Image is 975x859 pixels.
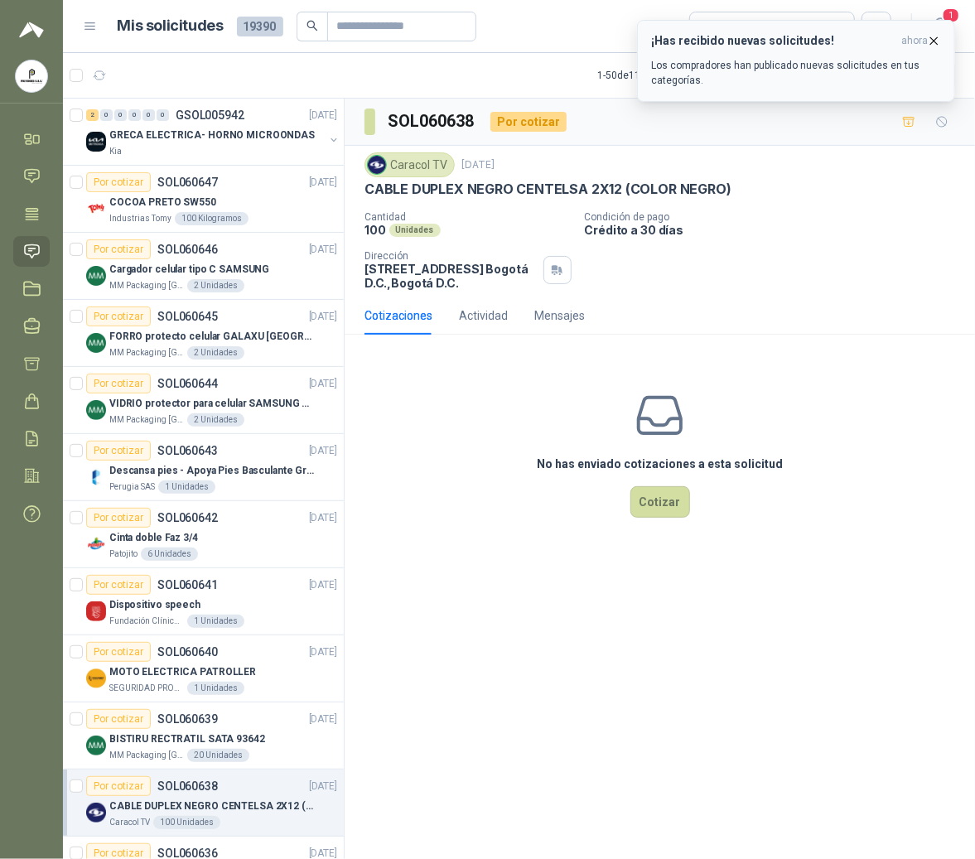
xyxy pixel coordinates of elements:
[364,262,537,290] p: [STREET_ADDRESS] Bogotá D.C. , Bogotá D.C.
[109,195,216,210] p: COCOA PRETO SW550
[153,816,220,829] div: 100 Unidades
[109,530,198,546] p: Cinta doble Faz 3/4
[309,510,337,526] p: [DATE]
[109,346,184,360] p: MM Packaging [GEOGRAPHIC_DATA]
[141,548,198,561] div: 6 Unidades
[157,512,218,524] p: SOL060642
[86,266,106,286] img: Company Logo
[86,109,99,121] div: 2
[309,376,337,392] p: [DATE]
[187,749,249,762] div: 20 Unidades
[534,306,585,325] div: Mensajes
[109,128,315,143] p: GRECA ELECTRICA- HORNO MICROONDAS
[157,378,218,389] p: SOL060644
[537,455,783,473] h3: No has enviado cotizaciones a esta solicitud
[63,635,344,702] a: Por cotizarSOL060640[DATE] Company LogoMOTO ELECTRICA PATROLLERSEGURIDAD PROVISER LTDA1 Unidades
[109,664,256,680] p: MOTO ELECTRICA PATROLLER
[389,109,477,134] h3: SOL060638
[309,644,337,660] p: [DATE]
[109,413,184,427] p: MM Packaging [GEOGRAPHIC_DATA]
[364,250,537,262] p: Dirección
[158,480,215,494] div: 1 Unidades
[364,181,731,198] p: CABLE DUPLEX NEGRO CENTELSA 2X12 (COLOR NEGRO)
[364,152,455,177] div: Caracol TV
[86,239,151,259] div: Por cotizar
[86,736,106,755] img: Company Logo
[109,597,200,613] p: Dispositivo speech
[109,262,269,277] p: Cargador celular tipo C SAMSUNG
[63,367,344,434] a: Por cotizarSOL060644[DATE] Company LogoVIDRIO protector para celular SAMSUNG GALAXI A16 5GMM Pack...
[157,780,218,792] p: SOL060638
[175,212,249,225] div: 100 Kilogramos
[86,441,151,461] div: Por cotizar
[368,156,386,174] img: Company Logo
[63,702,344,770] a: Por cotizarSOL060639[DATE] Company LogoBISTIRU RECTRATIL SATA 93642MM Packaging [GEOGRAPHIC_DATA]...
[651,58,941,88] p: Los compradores han publicado nuevas solicitudes en tus categorías.
[187,413,244,427] div: 2 Unidades
[109,396,316,412] p: VIDRIO protector para celular SAMSUNG GALAXI A16 5G
[86,709,151,729] div: Por cotizar
[100,109,113,121] div: 0
[128,109,141,121] div: 0
[585,211,968,223] p: Condición de pago
[309,242,337,258] p: [DATE]
[637,20,955,102] button: ¡Has recibido nuevas solicitudes!ahora Los compradores han publicado nuevas solicitudes en tus ca...
[142,109,155,121] div: 0
[86,601,106,621] img: Company Logo
[309,779,337,794] p: [DATE]
[86,374,151,393] div: Por cotizar
[86,508,151,528] div: Por cotizar
[700,17,735,36] div: Todas
[109,731,265,747] p: BISTIRU RECTRATIL SATA 93642
[86,199,106,219] img: Company Logo
[86,132,106,152] img: Company Logo
[651,34,895,48] h3: ¡Has recibido nuevas solicitudes!
[109,329,316,345] p: FORRO protecto celular GALAXU [GEOGRAPHIC_DATA] A16 5G
[157,176,218,188] p: SOL060647
[157,713,218,725] p: SOL060639
[942,7,960,23] span: 1
[86,172,151,192] div: Por cotizar
[925,12,955,41] button: 1
[187,279,244,292] div: 2 Unidades
[109,279,184,292] p: MM Packaging [GEOGRAPHIC_DATA]
[109,145,122,158] p: Kia
[109,682,184,695] p: SEGURIDAD PROVISER LTDA
[86,467,106,487] img: Company Logo
[63,770,344,837] a: Por cotizarSOL060638[DATE] Company LogoCABLE DUPLEX NEGRO CENTELSA 2X12 (COLOR NEGRO)Caracol TV10...
[585,223,968,237] p: Crédito a 30 días
[63,300,344,367] a: Por cotizarSOL060645[DATE] Company LogoFORRO protecto celular GALAXU [GEOGRAPHIC_DATA] A16 5GMM P...
[109,615,184,628] p: Fundación Clínica Shaio
[63,568,344,635] a: Por cotizarSOL060641[DATE] Company LogoDispositivo speechFundación Clínica Shaio1 Unidades
[63,501,344,568] a: Por cotizarSOL060642[DATE] Company LogoCinta doble Faz 3/4Patojito6 Unidades
[109,463,316,479] p: Descansa pies - Apoya Pies Basculante Graduable Ergonómico
[490,112,567,132] div: Por cotizar
[109,212,171,225] p: Industrias Tomy
[187,615,244,628] div: 1 Unidades
[157,109,169,121] div: 0
[389,224,441,237] div: Unidades
[86,642,151,662] div: Por cotizar
[237,17,283,36] span: 19390
[176,109,244,121] p: GSOL005942
[86,105,340,158] a: 2 0 0 0 0 0 GSOL005942[DATE] Company LogoGRECA ELECTRICA- HORNO MICROONDASKia
[86,333,106,353] img: Company Logo
[309,577,337,593] p: [DATE]
[597,62,711,89] div: 1 - 50 de 11772
[157,244,218,255] p: SOL060646
[109,816,150,829] p: Caracol TV
[109,480,155,494] p: Perugia SAS
[309,108,337,123] p: [DATE]
[86,803,106,823] img: Company Logo
[63,166,344,233] a: Por cotizarSOL060647[DATE] Company LogoCOCOA PRETO SW550Industrias Tomy100 Kilogramos
[306,20,318,31] span: search
[86,575,151,595] div: Por cotizar
[109,799,316,814] p: CABLE DUPLEX NEGRO CENTELSA 2X12 (COLOR NEGRO)
[19,20,44,40] img: Logo peakr
[461,157,495,173] p: [DATE]
[63,434,344,501] a: Por cotizarSOL060643[DATE] Company LogoDescansa pies - Apoya Pies Basculante Graduable Ergonómico...
[157,579,218,591] p: SOL060641
[157,646,218,658] p: SOL060640
[901,34,928,48] span: ahora
[157,445,218,456] p: SOL060643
